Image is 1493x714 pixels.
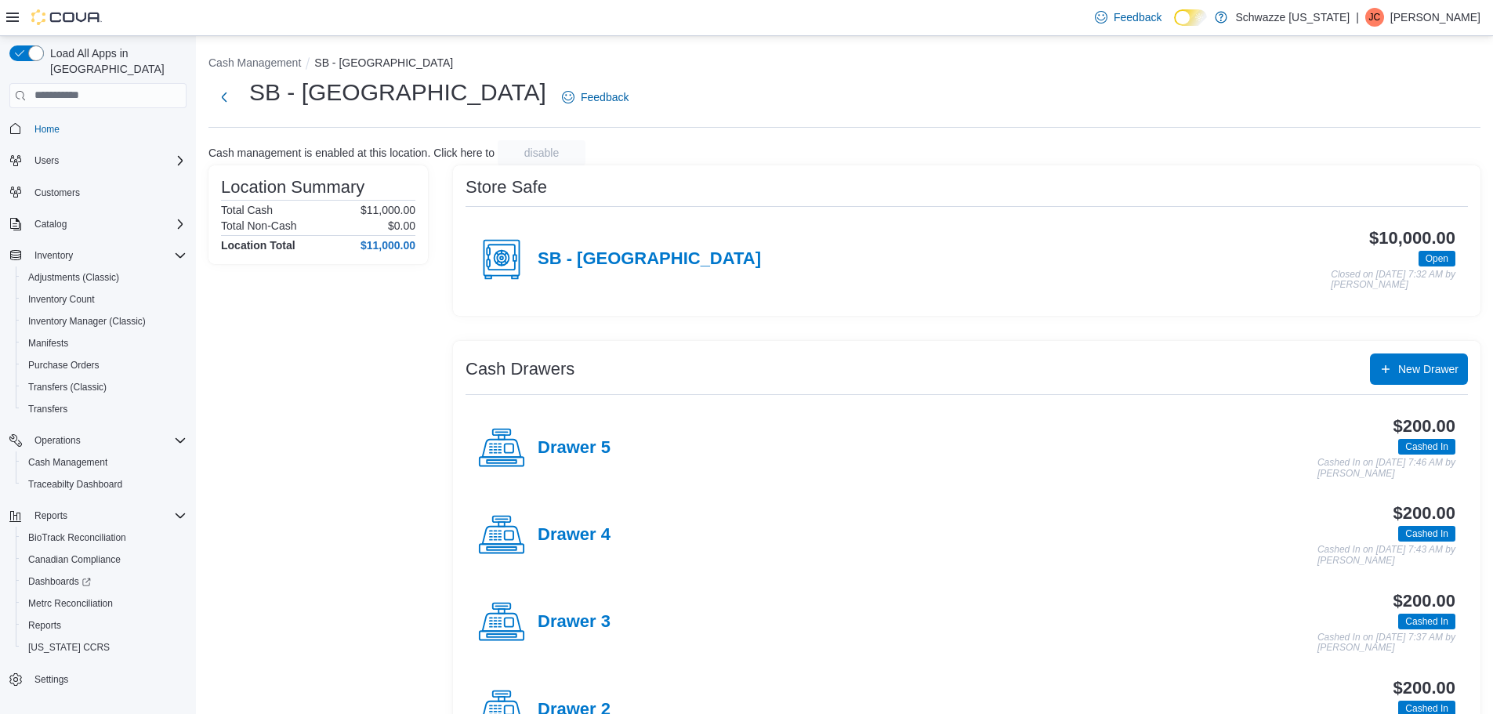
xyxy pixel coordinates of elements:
[1114,9,1161,25] span: Feedback
[28,381,107,393] span: Transfers (Classic)
[498,140,585,165] button: disable
[1393,504,1455,523] h3: $200.00
[28,183,187,202] span: Customers
[16,593,193,614] button: Metrc Reconciliation
[34,123,60,136] span: Home
[208,55,1480,74] nav: An example of EuiBreadcrumbs
[22,400,74,419] a: Transfers
[34,509,67,522] span: Reports
[22,594,187,613] span: Metrc Reconciliation
[22,334,187,353] span: Manifests
[22,528,132,547] a: BioTrack Reconciliation
[22,334,74,353] a: Manifests
[22,572,97,591] a: Dashboards
[1398,614,1455,629] span: Cashed In
[34,673,68,686] span: Settings
[208,147,495,159] p: Cash management is enabled at this location. Click here to
[16,310,193,332] button: Inventory Manager (Classic)
[1393,592,1455,611] h3: $200.00
[3,245,193,266] button: Inventory
[221,178,364,197] h3: Location Summary
[22,453,114,472] a: Cash Management
[22,638,187,657] span: Washington CCRS
[28,215,73,234] button: Catalog
[22,616,187,635] span: Reports
[1405,440,1448,454] span: Cashed In
[16,332,193,354] button: Manifests
[16,398,193,420] button: Transfers
[538,612,611,632] h4: Drawer 3
[28,641,110,654] span: [US_STATE] CCRS
[28,669,187,689] span: Settings
[3,213,193,235] button: Catalog
[22,378,187,397] span: Transfers (Classic)
[1419,251,1455,266] span: Open
[388,219,415,232] p: $0.00
[28,597,113,610] span: Metrc Reconciliation
[1398,526,1455,542] span: Cashed In
[538,525,611,545] h4: Drawer 4
[3,505,193,527] button: Reports
[22,528,187,547] span: BioTrack Reconciliation
[16,636,193,658] button: [US_STATE] CCRS
[16,571,193,593] a: Dashboards
[28,456,107,469] span: Cash Management
[3,181,193,204] button: Customers
[556,82,635,113] a: Feedback
[249,77,546,108] h1: SB - [GEOGRAPHIC_DATA]
[28,246,187,265] span: Inventory
[1370,353,1468,385] button: New Drawer
[208,82,240,113] button: Next
[221,239,295,252] h4: Location Total
[16,527,193,549] button: BioTrack Reconciliation
[28,431,87,450] button: Operations
[28,478,122,491] span: Traceabilty Dashboard
[1235,8,1350,27] p: Schwazze [US_STATE]
[22,312,152,331] a: Inventory Manager (Classic)
[28,183,86,202] a: Customers
[22,594,119,613] a: Metrc Reconciliation
[1089,2,1168,33] a: Feedback
[28,506,187,525] span: Reports
[16,266,193,288] button: Adjustments (Classic)
[28,403,67,415] span: Transfers
[1369,229,1455,248] h3: $10,000.00
[34,218,67,230] span: Catalog
[466,360,574,379] h3: Cash Drawers
[44,45,187,77] span: Load All Apps in [GEOGRAPHIC_DATA]
[16,451,193,473] button: Cash Management
[28,119,187,139] span: Home
[34,154,59,167] span: Users
[22,356,106,375] a: Purchase Orders
[16,288,193,310] button: Inventory Count
[16,354,193,376] button: Purchase Orders
[28,120,66,139] a: Home
[1398,439,1455,455] span: Cashed In
[28,506,74,525] button: Reports
[28,431,187,450] span: Operations
[1317,545,1455,566] p: Cashed In on [DATE] 7:43 AM by [PERSON_NAME]
[28,359,100,371] span: Purchase Orders
[22,400,187,419] span: Transfers
[22,290,101,309] a: Inventory Count
[361,239,415,252] h4: $11,000.00
[314,56,453,69] button: SB - [GEOGRAPHIC_DATA]
[28,215,187,234] span: Catalog
[22,268,187,287] span: Adjustments (Classic)
[22,268,125,287] a: Adjustments (Classic)
[3,150,193,172] button: Users
[3,429,193,451] button: Operations
[22,453,187,472] span: Cash Management
[22,356,187,375] span: Purchase Orders
[22,550,127,569] a: Canadian Compliance
[22,550,187,569] span: Canadian Compliance
[22,475,129,494] a: Traceabilty Dashboard
[31,9,102,25] img: Cova
[28,670,74,689] a: Settings
[466,178,547,197] h3: Store Safe
[3,118,193,140] button: Home
[3,668,193,690] button: Settings
[221,204,273,216] h6: Total Cash
[1393,679,1455,698] h3: $200.00
[28,619,61,632] span: Reports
